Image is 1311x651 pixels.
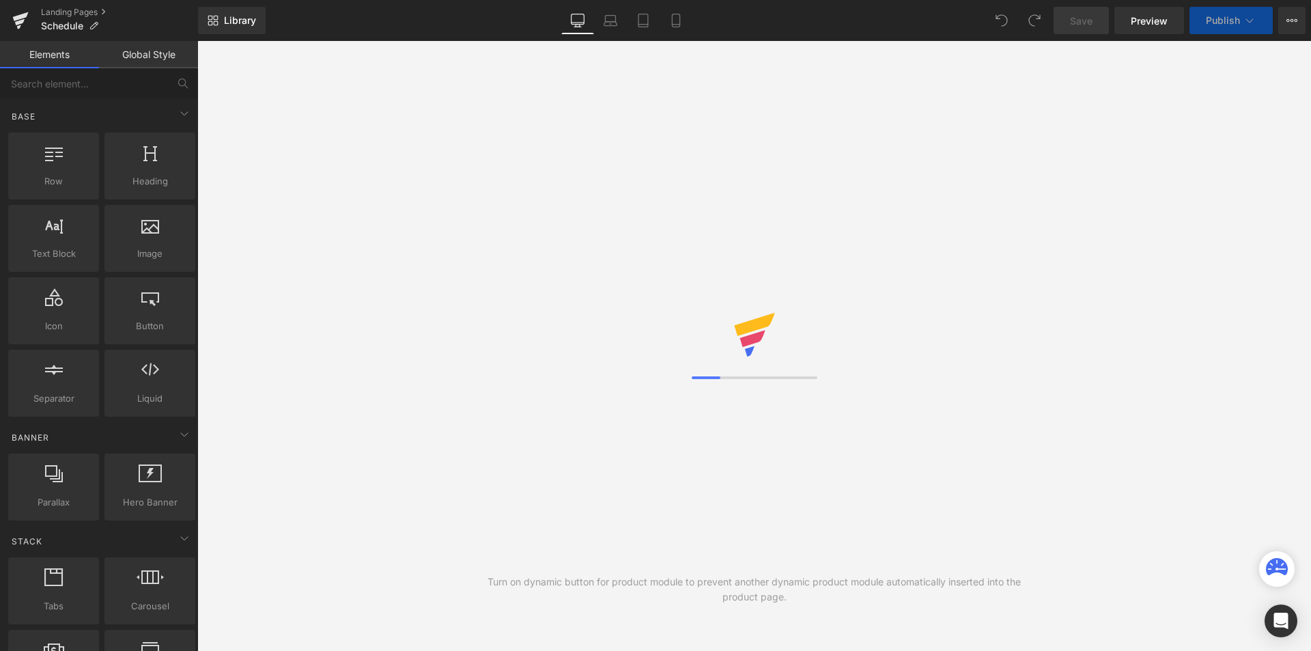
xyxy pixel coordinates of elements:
span: Publish [1206,15,1240,26]
span: Parallax [12,495,95,510]
span: Heading [109,174,191,189]
span: Text Block [12,247,95,261]
span: Stack [10,535,44,548]
a: New Library [198,7,266,34]
a: Tablet [627,7,660,34]
button: Redo [1021,7,1048,34]
a: Desktop [561,7,594,34]
a: Preview [1114,7,1184,34]
span: Preview [1131,14,1168,28]
span: Banner [10,431,51,444]
button: Publish [1189,7,1273,34]
button: More [1278,7,1306,34]
a: Global Style [99,41,198,68]
span: Button [109,319,191,333]
span: Hero Banner [109,495,191,510]
span: Separator [12,391,95,406]
span: Image [109,247,191,261]
div: Turn on dynamic button for product module to prevent another dynamic product module automatically... [476,574,1033,605]
span: Schedule [41,20,83,31]
span: Carousel [109,599,191,613]
span: Base [10,110,37,123]
span: Save [1070,14,1092,28]
a: Laptop [594,7,627,34]
span: Liquid [109,391,191,406]
button: Undo [988,7,1015,34]
span: Row [12,174,95,189]
span: Icon [12,319,95,333]
span: Library [224,14,256,27]
a: Landing Pages [41,7,198,18]
div: Open Intercom Messenger [1265,605,1297,637]
a: Mobile [660,7,692,34]
span: Tabs [12,599,95,613]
